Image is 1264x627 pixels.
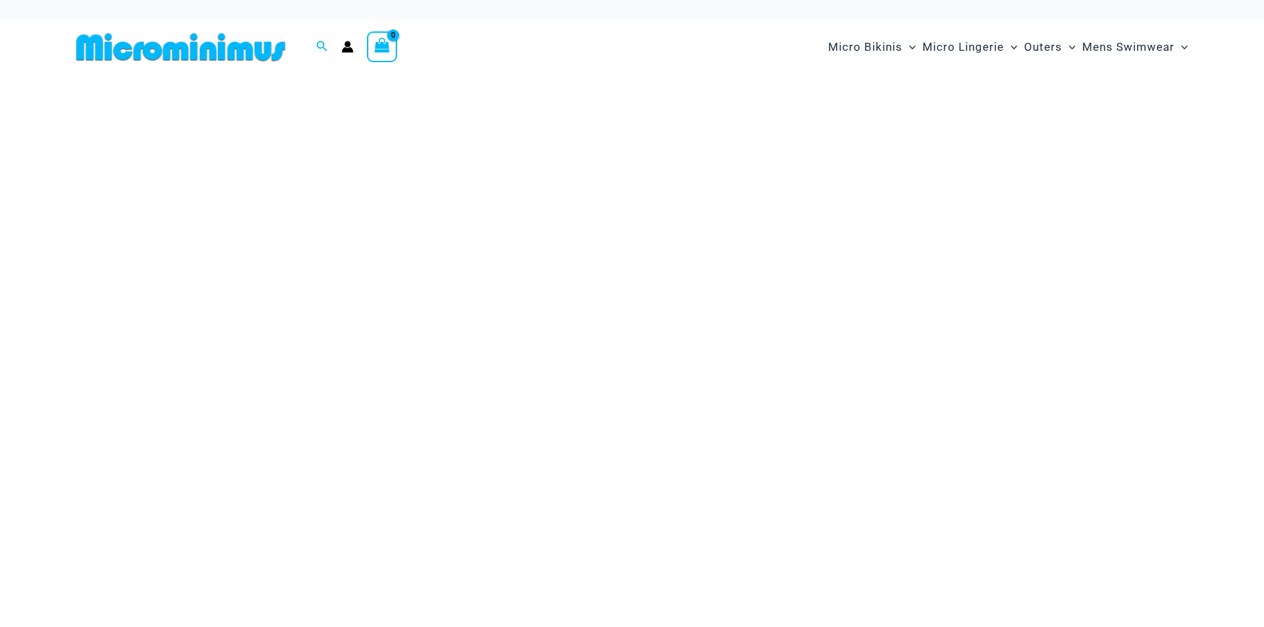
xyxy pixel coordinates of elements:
[342,41,354,53] a: Account icon link
[1079,27,1191,68] a: Mens SwimwearMenu ToggleMenu Toggle
[902,30,916,64] span: Menu Toggle
[1024,30,1062,64] span: Outers
[1082,30,1174,64] span: Mens Swimwear
[316,39,328,55] a: Search icon link
[922,30,1004,64] span: Micro Lingerie
[825,27,919,68] a: Micro BikinisMenu ToggleMenu Toggle
[1004,30,1017,64] span: Menu Toggle
[1021,27,1079,68] a: OutersMenu ToggleMenu Toggle
[1174,30,1188,64] span: Menu Toggle
[919,27,1021,68] a: Micro LingerieMenu ToggleMenu Toggle
[828,30,902,64] span: Micro Bikinis
[71,32,291,62] img: MM SHOP LOGO FLAT
[367,31,398,62] a: View Shopping Cart, empty
[1062,30,1076,64] span: Menu Toggle
[823,25,1194,70] nav: Site Navigation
